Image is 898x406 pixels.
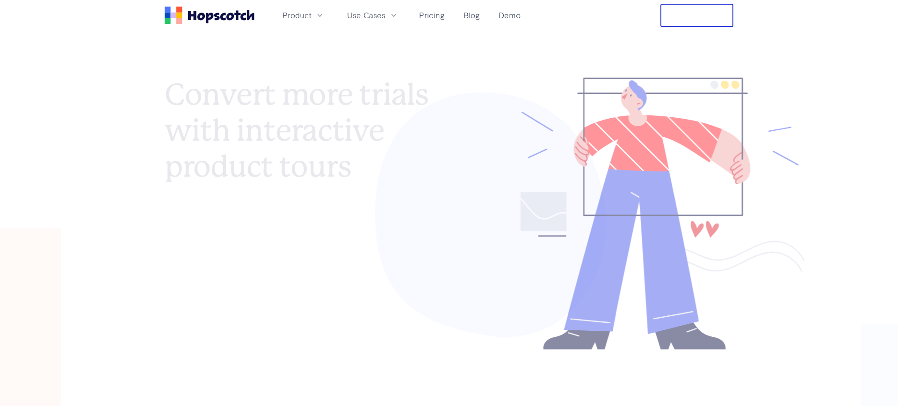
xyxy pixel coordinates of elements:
[282,9,311,21] span: Product
[495,7,524,23] a: Demo
[460,7,484,23] a: Blog
[341,7,404,23] button: Use Cases
[660,4,733,27] button: Free Trial
[165,7,254,24] a: Home
[165,77,449,184] h1: Convert more trials with interactive product tours
[347,9,385,21] span: Use Cases
[277,7,330,23] button: Product
[415,7,449,23] a: Pricing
